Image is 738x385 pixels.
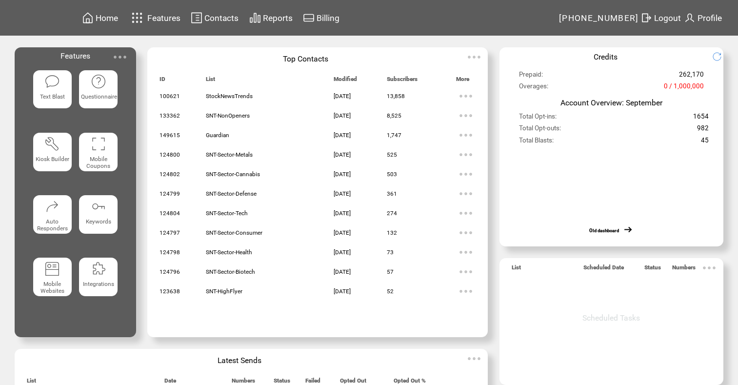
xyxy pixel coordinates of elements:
span: [DATE] [334,268,351,275]
img: ellypsis.svg [456,125,476,145]
span: Integrations [83,281,114,287]
span: Reports [263,13,293,23]
a: Home [80,10,120,25]
span: Total Opt-outs: [519,124,561,136]
img: tool%201.svg [44,136,60,152]
span: 982 [697,124,709,136]
span: Profile [698,13,722,23]
img: coupons.svg [91,136,106,152]
span: 124796 [160,268,180,275]
span: 1654 [693,113,709,124]
img: home.svg [82,12,94,24]
span: ID [160,76,165,87]
span: 1,747 [387,132,401,139]
span: Features [147,13,180,23]
a: Features [127,8,182,27]
span: Home [96,13,118,23]
span: Total Blasts: [519,137,554,148]
span: 8,525 [387,112,401,119]
span: [DATE] [334,151,351,158]
img: ellypsis.svg [699,258,719,278]
a: Profile [682,10,723,25]
span: Questionnaire [81,93,117,100]
span: [DATE] [334,132,351,139]
span: SNT-Sector-Tech [206,210,248,217]
span: Logout [654,13,681,23]
img: ellypsis.svg [456,145,476,164]
span: [DATE] [334,112,351,119]
span: Kiosk Builder [36,156,69,162]
span: Features [60,51,90,61]
span: 100621 [160,93,180,100]
span: Mobile Coupons [86,156,110,169]
a: Mobile Coupons [79,133,118,187]
img: ellypsis.svg [456,86,476,106]
span: Top Contacts [283,54,328,63]
img: chart.svg [249,12,261,24]
span: 503 [387,171,397,178]
span: 124800 [160,151,180,158]
a: Integrations [79,258,118,312]
a: Kiosk Builder [33,133,72,187]
span: Scheduled Date [583,264,624,275]
span: Scheduled Tasks [582,313,640,323]
img: features.svg [129,10,146,26]
img: ellypsis.svg [456,184,476,203]
span: [DATE] [334,229,351,236]
span: Status [644,264,661,275]
span: 124802 [160,171,180,178]
span: Prepaid: [519,71,543,82]
img: ellypsis.svg [110,47,130,67]
span: Text Blast [40,93,65,100]
span: 149615 [160,132,180,139]
span: StockNewsTrends [206,93,253,100]
span: 124799 [160,190,180,197]
a: Reports [248,10,294,25]
a: Text Blast [33,70,72,125]
span: 57 [387,268,394,275]
img: ellypsis.svg [464,349,484,368]
span: Subscribers [387,76,418,87]
a: Keywords [79,195,118,250]
span: 13,858 [387,93,405,100]
img: ellypsis.svg [456,164,476,184]
img: exit.svg [640,12,652,24]
span: 132 [387,229,397,236]
span: List [512,264,521,275]
a: Contacts [189,10,240,25]
a: Billing [301,10,341,25]
span: [DATE] [334,210,351,217]
span: Latest Sends [218,356,261,365]
span: Modified [334,76,357,87]
img: creidtcard.svg [303,12,315,24]
span: 124797 [160,229,180,236]
img: auto-responders.svg [44,199,60,214]
span: Total Opt-ins: [519,113,557,124]
span: Keywords [86,218,111,225]
span: 124798 [160,249,180,256]
img: questionnaire.svg [91,74,106,89]
span: 133362 [160,112,180,119]
a: Logout [639,10,682,25]
img: ellypsis.svg [456,262,476,282]
span: 361 [387,190,397,197]
span: SNT-Sector-Metals [206,151,253,158]
img: ellypsis.svg [464,47,484,67]
img: ellypsis.svg [456,203,476,223]
a: Mobile Websites [33,258,72,312]
span: 73 [387,249,394,256]
img: ellypsis.svg [456,243,476,262]
span: [DATE] [334,93,351,100]
a: Auto Responders [33,195,72,250]
img: text-blast.svg [44,74,60,89]
span: [PHONE_NUMBER] [559,13,639,23]
span: Contacts [204,13,239,23]
span: Guardian [206,132,229,139]
span: SNT-Sector-Biotech [206,268,255,275]
span: Mobile Websites [40,281,64,294]
span: SNT-Sector-Consumer [206,229,262,236]
span: Billing [317,13,339,23]
img: ellypsis.svg [456,282,476,301]
span: [DATE] [334,288,351,295]
span: More [456,76,469,87]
